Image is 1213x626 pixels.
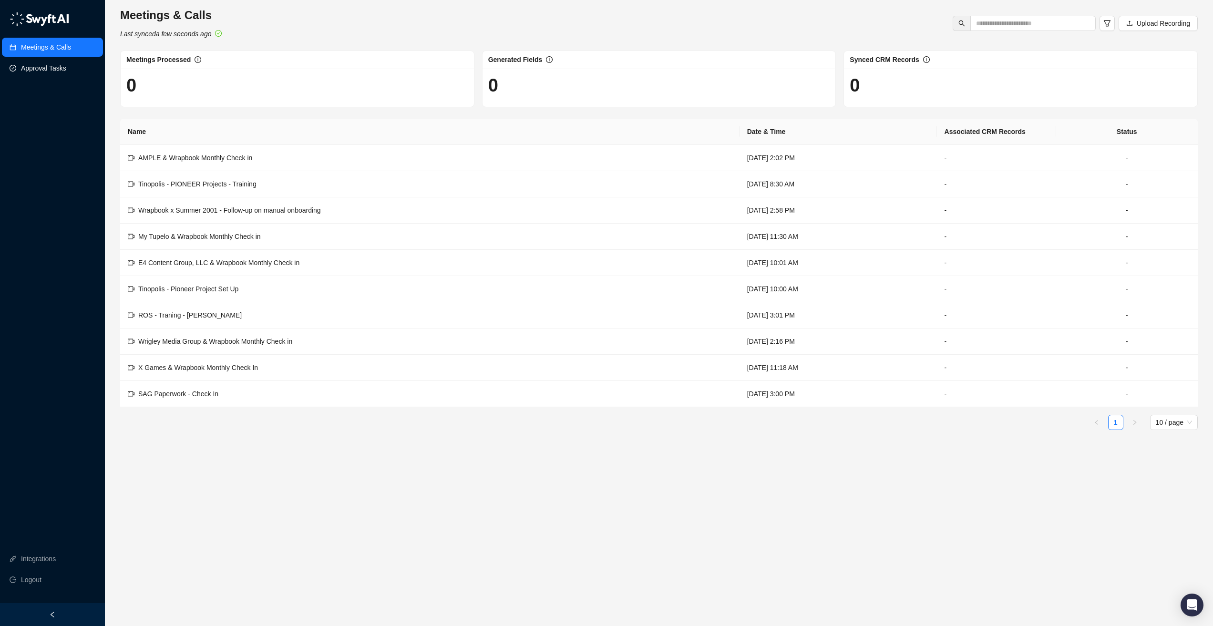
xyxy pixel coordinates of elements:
[1127,415,1142,430] li: Next Page
[740,250,937,276] td: [DATE] 10:01 AM
[21,59,66,78] a: Approval Tasks
[937,328,1056,355] td: -
[138,259,299,267] span: E4 Content Group, LLC & Wrapbook Monthly Check in
[128,207,134,214] span: video-camera
[740,171,937,197] td: [DATE] 8:30 AM
[1056,302,1198,328] td: -
[937,381,1056,407] td: -
[740,119,937,145] th: Date & Time
[120,30,211,38] i: Last synced a few seconds ago
[1132,420,1138,425] span: right
[740,197,937,224] td: [DATE] 2:58 PM
[128,259,134,266] span: video-camera
[1119,16,1198,31] button: Upload Recording
[128,233,134,240] span: video-camera
[937,171,1056,197] td: -
[195,56,201,63] span: info-circle
[740,302,937,328] td: [DATE] 3:01 PM
[740,276,937,302] td: [DATE] 10:00 AM
[850,74,1192,96] h1: 0
[958,20,965,27] span: search
[488,56,543,63] span: Generated Fields
[1103,20,1111,27] span: filter
[128,286,134,292] span: video-camera
[1056,119,1198,145] th: Status
[937,145,1056,171] td: -
[1181,594,1203,616] div: Open Intercom Messenger
[740,355,937,381] td: [DATE] 11:18 AM
[1127,415,1142,430] button: right
[1094,420,1100,425] span: left
[923,56,930,63] span: info-circle
[937,250,1056,276] td: -
[10,576,16,583] span: logout
[740,381,937,407] td: [DATE] 3:00 PM
[937,355,1056,381] td: -
[1056,355,1198,381] td: -
[1056,171,1198,197] td: -
[128,312,134,318] span: video-camera
[937,119,1056,145] th: Associated CRM Records
[1137,18,1190,29] span: Upload Recording
[126,74,468,96] h1: 0
[126,56,191,63] span: Meetings Processed
[138,285,238,293] span: Tinopolis - Pioneer Project Set Up
[120,119,740,145] th: Name
[138,206,321,214] span: Wrapbook x Summer 2001 - Follow-up on manual onboarding
[215,30,222,37] span: check-circle
[1150,415,1198,430] div: Page Size
[128,181,134,187] span: video-camera
[1089,415,1104,430] button: left
[1156,415,1192,430] span: 10 / page
[138,390,218,398] span: SAG Paperwork - Check In
[128,364,134,371] span: video-camera
[10,12,69,26] img: logo-05li4sbe.png
[1056,250,1198,276] td: -
[21,549,56,568] a: Integrations
[1056,276,1198,302] td: -
[128,154,134,161] span: video-camera
[1108,415,1123,430] li: 1
[1126,20,1133,27] span: upload
[1056,381,1198,407] td: -
[937,276,1056,302] td: -
[740,145,937,171] td: [DATE] 2:02 PM
[138,233,261,240] span: My Tupelo & Wrapbook Monthly Check in
[1056,328,1198,355] td: -
[120,8,222,23] h3: Meetings & Calls
[21,570,41,589] span: Logout
[1056,145,1198,171] td: -
[850,56,919,63] span: Synced CRM Records
[937,197,1056,224] td: -
[1109,415,1123,430] a: 1
[128,338,134,345] span: video-camera
[138,154,252,162] span: AMPLE & Wrapbook Monthly Check in
[488,74,830,96] h1: 0
[1056,224,1198,250] td: -
[138,311,242,319] span: ROS - Traning - [PERSON_NAME]
[138,364,258,371] span: X Games & Wrapbook Monthly Check In
[937,224,1056,250] td: -
[21,38,71,57] a: Meetings & Calls
[1056,197,1198,224] td: -
[1089,415,1104,430] li: Previous Page
[937,302,1056,328] td: -
[138,180,257,188] span: Tinopolis - PIONEER Projects - Training
[740,328,937,355] td: [DATE] 2:16 PM
[546,56,553,63] span: info-circle
[138,338,292,345] span: Wrigley Media Group & Wrapbook Monthly Check in
[49,611,56,618] span: left
[740,224,937,250] td: [DATE] 11:30 AM
[128,390,134,397] span: video-camera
